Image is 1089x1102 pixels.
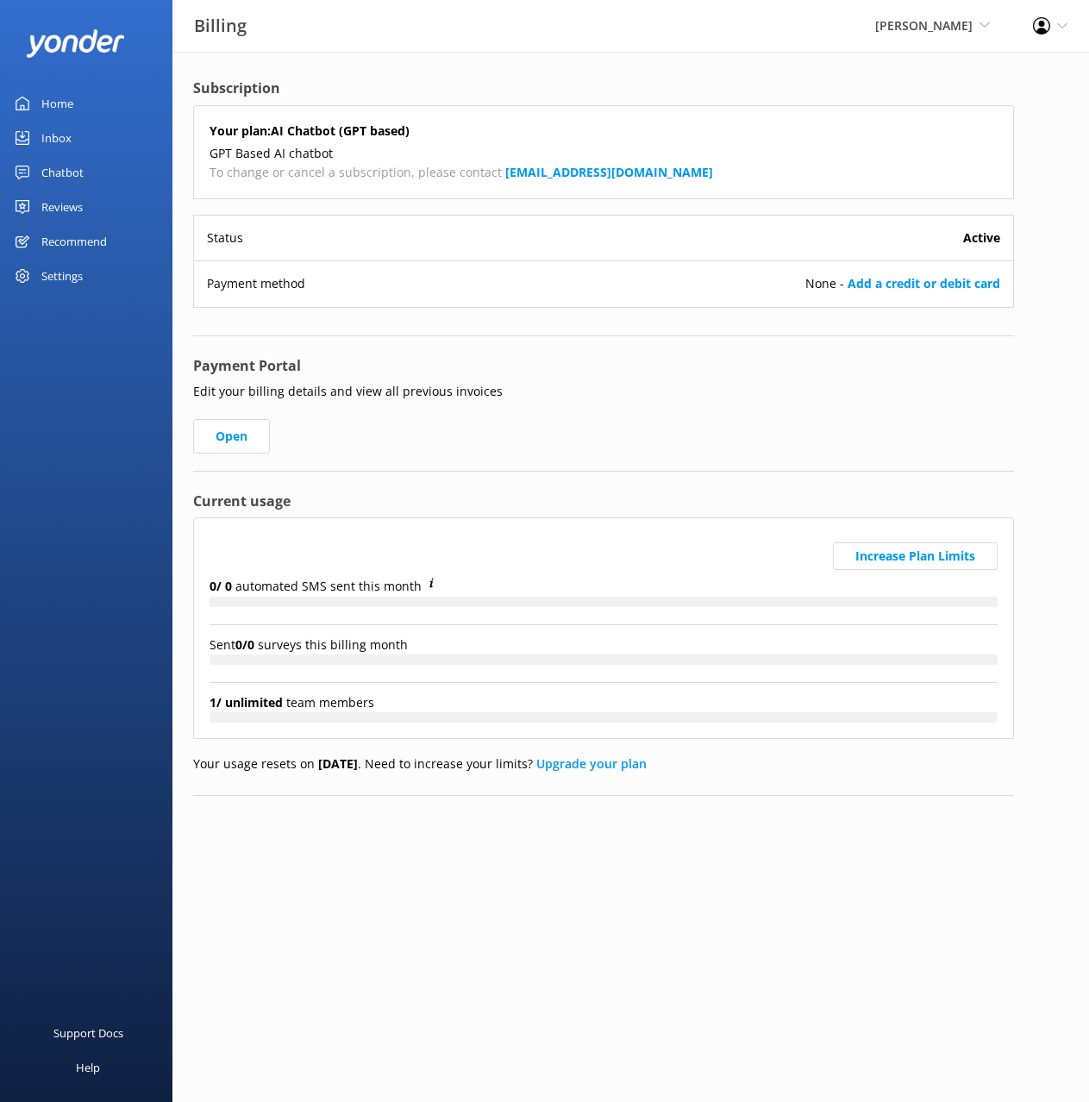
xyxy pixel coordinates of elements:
img: yonder-white-logo.png [26,29,125,58]
a: [EMAIL_ADDRESS][DOMAIN_NAME] [505,164,713,180]
div: Inbox [41,121,72,155]
p: GPT Based AI chatbot [210,144,998,163]
p: team members [210,693,998,712]
div: Settings [41,259,83,293]
p: Sent surveys this billing month [210,636,998,654]
p: To change or cancel a subscription, please contact [210,163,998,182]
a: Upgrade your plan [536,755,647,772]
div: Help [76,1050,100,1085]
p: Status [207,229,243,247]
div: Support Docs [53,1016,123,1050]
strong: [DATE] [318,755,358,772]
p: Your usage resets on . Need to increase your limits? [193,754,1014,773]
span: None - [805,274,1000,293]
strong: 0 / 0 [235,636,258,653]
h4: Current usage [193,491,1014,513]
div: Reviews [41,190,83,224]
a: Add a credit or debit card [848,275,1000,291]
p: automated SMS sent this month [210,577,998,596]
h5: Your plan: AI Chatbot (GPT based) [210,122,998,141]
div: Home [41,86,73,121]
b: Active [963,229,1000,247]
span: [PERSON_NAME] [875,17,973,34]
button: Increase Plan Limits [833,542,998,570]
h3: Billing [194,12,247,40]
strong: 0 / 0 [210,578,235,594]
h4: Payment Portal [193,355,1014,378]
div: Chatbot [41,155,84,190]
h4: Subscription [193,78,1014,100]
strong: 1 / unlimited [210,694,286,711]
a: Open [193,419,270,454]
div: Recommend [41,224,107,259]
p: Payment method [207,274,305,293]
a: Increase Plan Limits [833,534,998,577]
p: Edit your billing details and view all previous invoices [193,382,1014,401]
